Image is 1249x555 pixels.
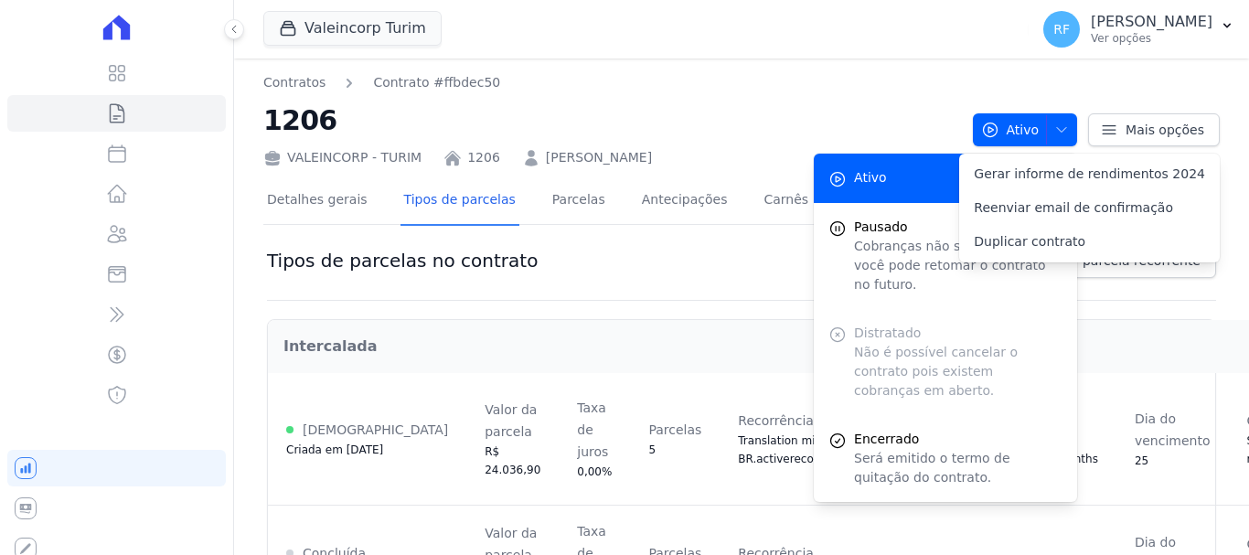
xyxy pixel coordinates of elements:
[854,218,1062,237] span: Pausado
[549,177,609,226] a: Parcelas
[959,157,1220,191] a: Gerar informe de rendimentos 2024
[973,113,1078,146] button: Ativo
[854,430,1062,449] span: Encerrado
[400,177,519,226] a: Tipos de parcelas
[760,177,812,226] a: Carnês
[854,168,887,187] span: Ativo
[286,443,383,456] span: Criada em [DATE]
[959,191,1220,225] a: Reenviar email de confirmação
[854,449,1062,487] p: Será emitido o termo de quitação do contrato.
[648,443,656,456] span: 5
[814,415,1077,502] a: Encerrado Será emitido o termo de quitação do contrato.
[263,177,371,226] a: Detalhes gerais
[263,11,442,46] button: Valeincorp Turim
[263,148,422,167] div: VALEINCORP - TURIM
[467,148,500,167] a: 1206
[1091,31,1212,46] p: Ver opções
[854,237,1062,294] p: Cobranças não serão geradas e você pode retomar o contrato no futuro.
[738,434,1098,465] span: Translation missing: pt-BR.activerecord.values.installment_scaffold.frequency_in_months
[485,445,540,476] span: R$ 24.036,90
[1135,454,1148,467] span: 25
[267,250,538,272] h1: Tipos de parcelas no contrato
[1126,121,1204,139] span: Mais opções
[981,113,1040,146] span: Ativo
[1091,13,1212,31] p: [PERSON_NAME]
[1029,4,1249,55] button: RF [PERSON_NAME] Ver opções
[263,73,500,92] nav: Breadcrumb
[814,203,1077,309] button: Pausado Cobranças não serão geradas e você pode retomar o contrato no futuro.
[546,148,652,167] a: [PERSON_NAME]
[648,422,701,437] span: Parcelas
[959,225,1220,259] a: Duplicar contrato
[577,465,612,478] span: 0,00%
[1053,23,1070,36] span: RF
[577,400,608,459] span: Taxa de juros
[263,73,958,92] nav: Breadcrumb
[263,73,326,92] a: Contratos
[485,402,537,439] span: Valor da parcela
[263,100,958,141] h2: 1206
[638,177,731,226] a: Antecipações
[738,413,814,428] span: Recorrência
[1088,113,1220,146] a: Mais opções
[373,73,500,92] a: Contrato #ffbdec50
[303,422,448,437] span: [DEMOGRAPHIC_DATA]
[1135,411,1211,448] span: Dia do vencimento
